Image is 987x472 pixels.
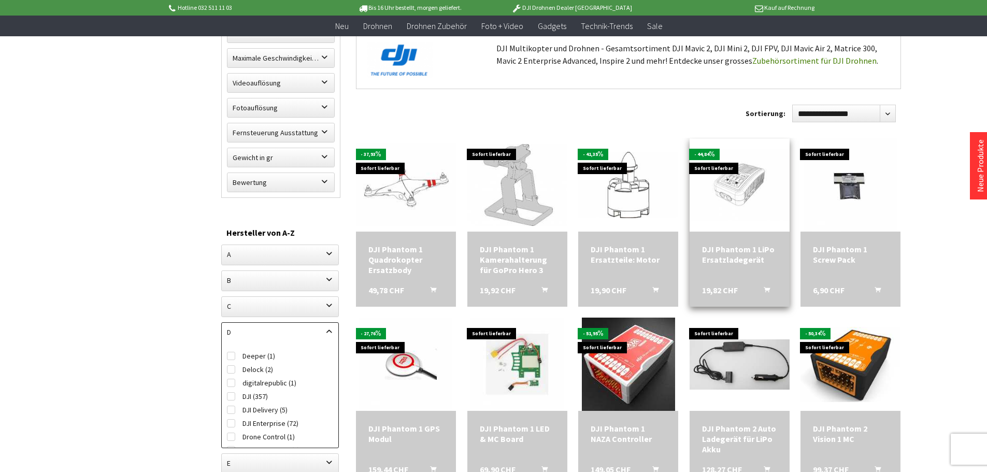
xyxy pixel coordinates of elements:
[399,16,474,37] a: Drohnen Zubehör
[227,430,334,444] label: Drone Control (1)
[363,21,392,31] span: Drohnen
[813,423,888,444] div: DJI Phantom 2 Vision 1 MC
[227,417,334,430] label: DJI Enterprise (72)
[647,21,663,31] span: Sale
[862,285,887,298] button: In den Warenkorb
[226,226,335,239] div: Hersteller von A-Z
[356,143,456,226] img: DJI Phantom 1 Quadrokopter Ersatzbody
[480,423,555,444] div: DJI Phantom 1 LED & MC Board
[813,244,888,265] div: DJI Phantom 1 Screw Pack
[591,244,666,265] div: DJI Phantom 1 Ersatzteile: Motor
[751,285,776,298] button: In den Warenkorb
[813,285,845,295] span: 6,90 CHF
[227,444,334,457] label: Drone Harmony (1)
[813,244,888,265] a: DJI Phantom 1 Screw Pack 6,90 CHF In den Warenkorb
[578,152,678,218] img: DJI Phantom 1 Ersatzteile: Motor
[591,285,626,295] span: 19,90 CHF
[702,244,777,265] a: DJI Phantom 1 LiPo Ersatzladegerät 19,82 CHF In den Warenkorb
[813,423,888,444] a: DJI Phantom 2 Vision 1 MC 99,37 CHF In den Warenkorb
[227,123,334,142] label: Fernsteuerung Ausstattung
[746,105,785,122] label: Sortierung:
[227,376,334,390] label: digitalrepublic (1)
[368,244,444,275] a: DJI Phantom 1 Quadrokopter Ersatzbody 49,78 CHF In den Warenkorb
[702,423,777,454] div: DJI Phantom 2 Auto Ladegerät für LiPo Akku
[470,318,564,411] img: DJI Phantom 1 LED & MC Board
[368,423,444,444] div: DJI Phantom 1 GPS Modul
[368,285,404,295] span: 49,78 CHF
[359,318,452,411] img: DJI Phantom 1 GPS Modul
[591,423,666,444] a: DJI Phantom 1 NAZA Controller 149,05 CHF In den Warenkorb
[227,74,334,92] label: Videoauflösung
[467,144,567,226] img: DJI Phantom 1 Kamerahalterung für GoPro Hero 3
[329,2,491,14] p: Bis 16 Uhr bestellt, morgen geliefert.
[481,21,523,31] span: Foto + Video
[480,285,516,295] span: 19,92 CHF
[582,318,675,411] img: DJI Phantom 1 NAZA Controller
[496,42,890,67] p: DJI Multikopter und Drohnen - Gesamtsortiment DJI Mavic 2, DJI Mini 2, DJI FPV, DJI Mavic Air 2, ...
[804,138,897,232] img: DJI Phantom 1 Screw Pack
[702,285,738,295] span: 19,82 CHF
[529,285,554,298] button: In den Warenkorb
[335,21,349,31] span: Neu
[227,173,334,192] label: Bewertung
[356,16,399,37] a: Drohnen
[474,16,531,37] a: Foto + Video
[653,2,814,14] p: Kauf auf Rechnung
[407,21,467,31] span: Drohnen Zubehör
[167,2,329,14] p: Hotline 032 511 11 03
[222,323,339,341] label: D
[640,285,665,298] button: In den Warenkorb
[328,16,356,37] a: Neu
[531,16,574,37] a: Gadgets
[480,244,555,275] a: DJI Phantom 1 Kamerahalterung für GoPro Hero 3 19,92 CHF In den Warenkorb
[480,423,555,444] a: DJI Phantom 1 LED & MC Board 69,90 CHF In den Warenkorb
[975,139,985,192] a: Neue Produkte
[574,16,640,37] a: Technik-Trends
[640,16,670,37] a: Sale
[222,271,339,290] label: B
[367,42,433,78] img: DJI
[227,349,334,363] label: Deeper (1)
[227,363,334,376] label: Delock (2)
[418,285,442,298] button: In den Warenkorb
[800,327,900,402] img: DJI Phantom 2 Vision 1 MC
[227,98,334,117] label: Fotoauflösung
[480,244,555,275] div: DJI Phantom 1 Kamerahalterung für GoPro Hero 3
[227,49,334,67] label: Maximale Geschwindigkeit in km/h
[690,339,790,390] img: DJI Phantom 2 Auto Ladegerät für LiPo Akku
[227,390,334,403] label: DJI (357)
[702,423,777,454] a: DJI Phantom 2 Auto Ladegerät für LiPo Akku 128,27 CHF In den Warenkorb
[222,297,339,316] label: C
[538,21,566,31] span: Gadgets
[368,244,444,275] div: DJI Phantom 1 Quadrokopter Ersatzbody
[222,245,339,264] label: A
[227,148,334,167] label: Gewicht in gr
[690,149,790,221] img: DJI Phantom 1 LiPo Ersatzladegerät
[581,21,633,31] span: Technik-Trends
[591,423,666,444] div: DJI Phantom 1 NAZA Controller
[591,244,666,265] a: DJI Phantom 1 Ersatzteile: Motor 19,90 CHF In den Warenkorb
[752,55,877,66] a: Zubehörsortiment für DJI Drohnen
[227,403,334,417] label: DJI Delivery (5)
[491,2,652,14] p: DJI Drohnen Dealer [GEOGRAPHIC_DATA]
[702,244,777,265] div: DJI Phantom 1 LiPo Ersatzladegerät
[368,423,444,444] a: DJI Phantom 1 GPS Modul 159,44 CHF In den Warenkorb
